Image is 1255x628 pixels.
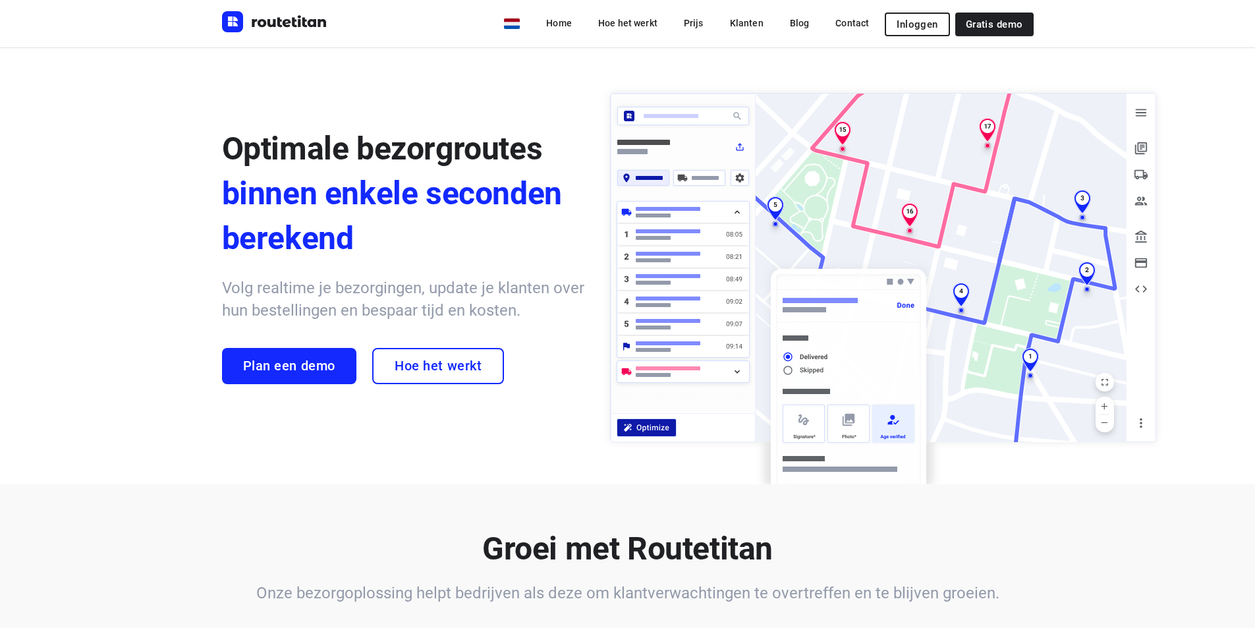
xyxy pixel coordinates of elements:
span: Gratis demo [966,19,1023,30]
a: Prijs [673,11,714,35]
button: Inloggen [885,13,949,36]
a: Hoe het werkt [588,11,668,35]
a: Hoe het werkt [372,348,504,384]
a: Klanten [719,11,774,35]
b: Groei met Routetitan [482,530,773,567]
a: Contact [825,11,879,35]
a: Blog [779,11,820,35]
span: Plan een demo [243,358,335,374]
span: Hoe het werkt [395,358,482,374]
h6: Onze bezorgoplossing helpt bedrijven als deze om klantverwachtingen te overtreffen en te blijven ... [222,582,1034,604]
a: Plan een demo [222,348,356,384]
h6: Volg realtime je bezorgingen, update je klanten over hun bestellingen en bespaar tijd en kosten. [222,277,584,322]
a: Home [536,11,582,35]
span: binnen enkele seconden berekend [222,171,584,261]
img: Routetitan logo [222,11,327,32]
span: Inloggen [897,19,937,30]
a: Gratis demo [955,13,1034,36]
img: illustration [602,85,1164,485]
span: Optimale bezorgroutes [222,130,543,167]
a: Routetitan [222,11,327,36]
